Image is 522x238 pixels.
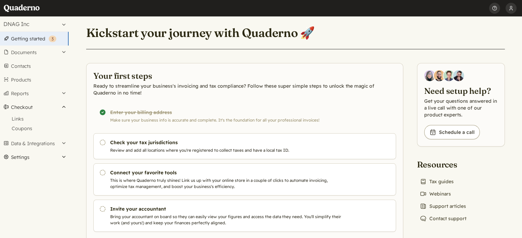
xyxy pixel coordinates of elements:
p: Review and add all locations where you're registered to collect taxes and have a local tax ID. [110,147,344,153]
img: Javier Rubio, DevRel at Quaderno [453,70,464,81]
img: Ivo Oltmans, Business Developer at Quaderno [443,70,454,81]
a: Connect your favorite tools This is where Quaderno truly shines! Link us up with your online stor... [93,163,396,196]
img: Diana Carrasco, Account Executive at Quaderno [424,70,435,81]
a: Tax guides [417,177,456,186]
a: Check your tax jurisdictions Review and add all locations where you're registered to collect taxe... [93,133,396,159]
a: Support articles [417,201,469,211]
h1: Kickstart your journey with Quaderno 🚀 [86,25,315,40]
p: This is where Quaderno truly shines! Link us up with your online store in a couple of clicks to a... [110,177,344,190]
a: Contact support [417,214,469,223]
h2: Resources [417,159,469,170]
h2: Your first steps [93,70,396,81]
img: Jairo Fumero, Account Executive at Quaderno [434,70,445,81]
p: Bring your accountant on board so they can easily view your figures and access the data they need... [110,214,344,226]
a: Invite your accountant Bring your accountant on board so they can easily view your figures and ac... [93,200,396,232]
p: Get your questions answered in a live call with one of our product experts. [424,98,498,118]
h3: Connect your favorite tools [110,169,344,176]
span: 3 [51,36,54,41]
a: Webinars [417,189,454,199]
h3: Invite your accountant [110,205,344,212]
p: Ready to streamline your business's invoicing and tax compliance? Follow these super simple steps... [93,83,396,96]
a: Schedule a call [424,125,480,139]
h3: Check your tax jurisdictions [110,139,344,146]
h2: Need setup help? [424,85,498,96]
